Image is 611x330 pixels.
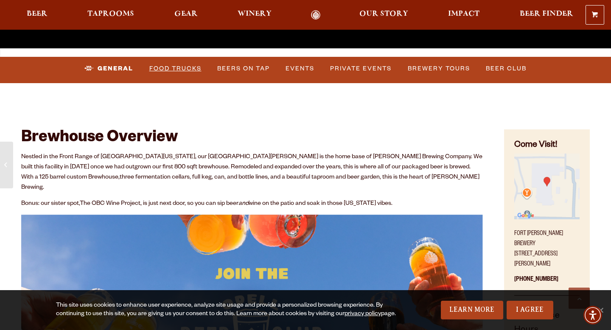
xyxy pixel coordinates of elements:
a: Impact [443,10,485,20]
a: Events [282,59,318,78]
p: Bonus: our sister spot, , is just next door, so you can sip beer wine on the patio and soak in th... [21,199,483,209]
p: Fort [PERSON_NAME] Brewery [STREET_ADDRESS][PERSON_NAME] [514,224,580,270]
a: Beer [21,10,53,20]
a: Beer Club [482,59,530,78]
a: The OBC Wine Project [80,201,140,207]
img: Small thumbnail of location on map [514,154,580,219]
div: Accessibility Menu [583,306,602,324]
p: [PHONE_NUMBER] [514,270,580,296]
h4: Come Visit! [514,140,580,152]
em: and [238,201,249,207]
a: Odell Home [300,10,332,20]
a: Gear [169,10,203,20]
a: Our Story [354,10,414,20]
a: Beers on Tap [214,59,273,78]
span: Taprooms [87,11,134,17]
p: Nestled in the Front Range of [GEOGRAPHIC_DATA][US_STATE], our [GEOGRAPHIC_DATA][PERSON_NAME] is ... [21,152,483,193]
a: Food Trucks [146,59,205,78]
span: Gear [174,11,198,17]
a: Scroll to top [569,288,590,309]
h2: Brewhouse Overview [21,129,483,148]
a: Winery [232,10,277,20]
span: Winery [238,11,272,17]
a: General [81,59,137,78]
span: Beer [27,11,48,17]
a: I Agree [507,301,553,319]
span: three fermentation cellars, full keg, can, and bottle lines, and a beautiful taproom and beer gar... [21,174,479,191]
a: Find on Google Maps (opens in a new window) [514,215,580,222]
span: Our Story [359,11,408,17]
a: Taprooms [82,10,140,20]
a: Learn More [441,301,503,319]
span: Beer Finder [520,11,573,17]
a: Brewery Tours [404,59,474,78]
div: This site uses cookies to enhance user experience, analyze site usage and provide a personalized ... [56,302,397,319]
a: Private Events [327,59,395,78]
a: privacy policy [345,311,381,318]
span: Impact [448,11,479,17]
a: Beer Finder [514,10,579,20]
